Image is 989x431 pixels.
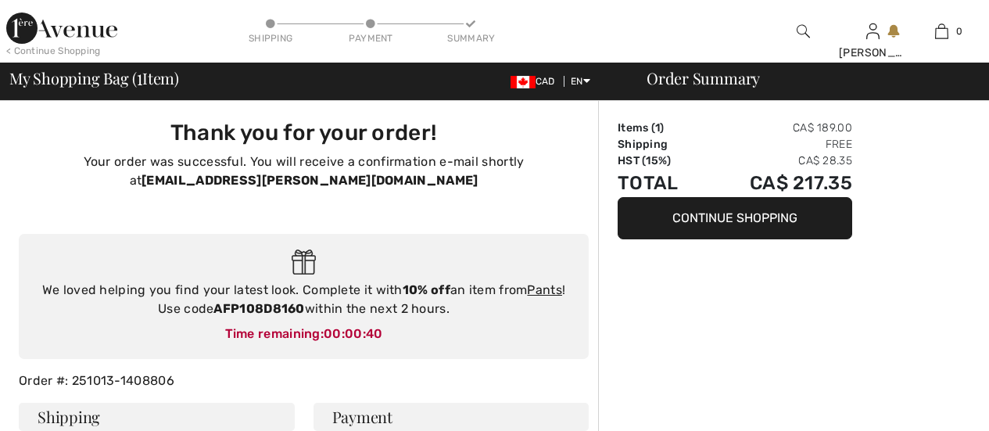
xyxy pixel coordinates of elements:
[447,31,494,45] div: Summary
[314,403,589,431] h4: Payment
[34,325,573,343] div: Time remaining:
[28,120,579,146] h3: Thank you for your order!
[527,282,562,297] a: Pants
[213,301,304,316] strong: AFP108D8160
[9,70,179,86] span: My Shopping Bag ( Item)
[34,281,573,318] div: We loved helping you find your latest look. Complete it with an item from ! Use code within the n...
[705,153,853,169] td: CA$ 28.35
[618,136,705,153] td: Shipping
[247,31,294,45] div: Shipping
[618,197,852,239] button: Continue Shopping
[19,403,295,431] h4: Shipping
[142,173,478,188] strong: [EMAIL_ADDRESS][PERSON_NAME][DOMAIN_NAME]
[956,24,962,38] span: 0
[403,282,450,297] strong: 10% off
[571,76,590,87] span: EN
[618,169,705,197] td: Total
[324,326,382,341] span: 00:00:40
[797,22,810,41] img: search the website
[705,136,853,153] td: Free
[292,250,316,275] img: Gift.svg
[705,169,853,197] td: CA$ 217.35
[618,120,705,136] td: Items ( )
[935,22,948,41] img: My Bag
[347,31,394,45] div: Payment
[511,76,561,87] span: CAD
[628,70,980,86] div: Order Summary
[908,22,976,41] a: 0
[889,384,973,423] iframe: Opens a widget where you can find more information
[6,44,101,58] div: < Continue Shopping
[866,23,880,38] a: Sign In
[28,153,579,190] p: Your order was successful. You will receive a confirmation e-mail shortly at
[655,121,660,135] span: 1
[705,120,853,136] td: CA$ 189.00
[511,76,536,88] img: Canadian Dollar
[9,372,598,390] div: Order #: 251013-1408806
[866,22,880,41] img: My Info
[618,153,705,169] td: HST (15%)
[137,66,142,87] span: 1
[6,13,117,44] img: 1ère Avenue
[839,45,907,61] div: [PERSON_NAME]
